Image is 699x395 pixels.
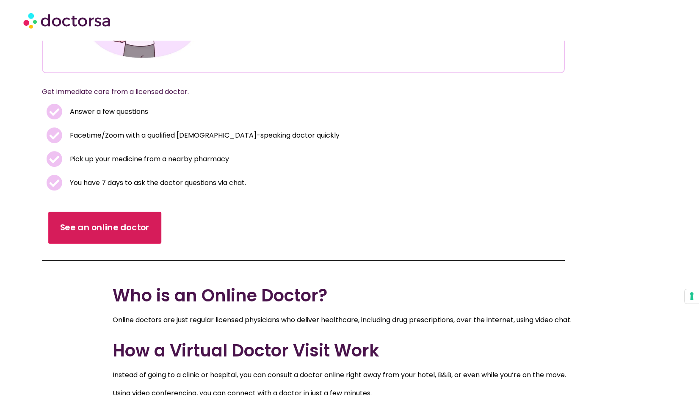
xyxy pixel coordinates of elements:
span: Answer a few questions [68,106,148,118]
button: Your consent preferences for tracking technologies [685,289,699,304]
h2: How a Virtual Doctor Visit Work [113,340,587,361]
span: See an online doctor [60,222,150,234]
p: Online doctors are just regular licensed physicians who deliver healthcare, including drug prescr... [113,314,587,326]
p: Get immediate care from a licensed doctor. [42,86,544,98]
span: You have 7 days to ask the doctor questions via chat. [68,177,246,189]
p: Instead of going to a clinic or hospital, you can consult a doctor online right away from your ho... [113,369,587,381]
span: Facetime/Zoom with a qualified [DEMOGRAPHIC_DATA]-speaking doctor quickly [68,130,340,141]
h2: Who is an Online Doctor? [113,285,587,306]
span: Pick up your medicine from a nearby pharmacy [68,153,229,165]
a: See an online doctor [48,212,161,244]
